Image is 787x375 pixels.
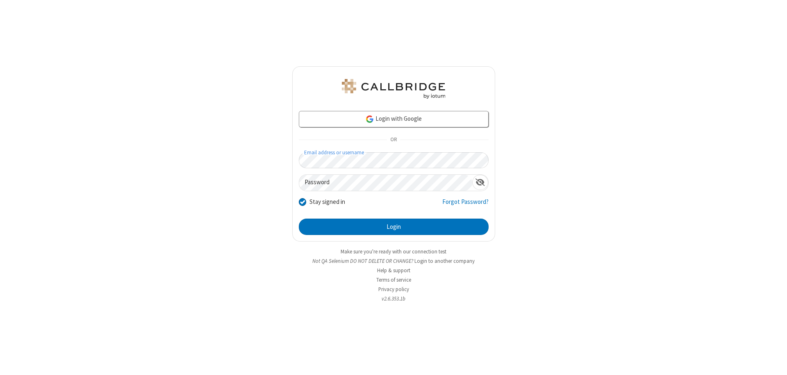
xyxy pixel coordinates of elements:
img: google-icon.png [365,115,374,124]
input: Email address or username [299,152,489,168]
li: Not QA Selenium DO NOT DELETE OR CHANGE? [292,257,495,265]
button: Login to another company [414,257,475,265]
img: QA Selenium DO NOT DELETE OR CHANGE [340,79,447,99]
label: Stay signed in [309,197,345,207]
div: Show password [472,175,488,190]
a: Make sure you're ready with our connection test [341,248,446,255]
button: Login [299,219,489,235]
a: Help & support [377,267,410,274]
a: Terms of service [376,276,411,283]
input: Password [299,175,472,191]
span: OR [387,134,400,146]
a: Login with Google [299,111,489,127]
li: v2.6.353.1b [292,295,495,303]
a: Forgot Password? [442,197,489,213]
a: Privacy policy [378,286,409,293]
